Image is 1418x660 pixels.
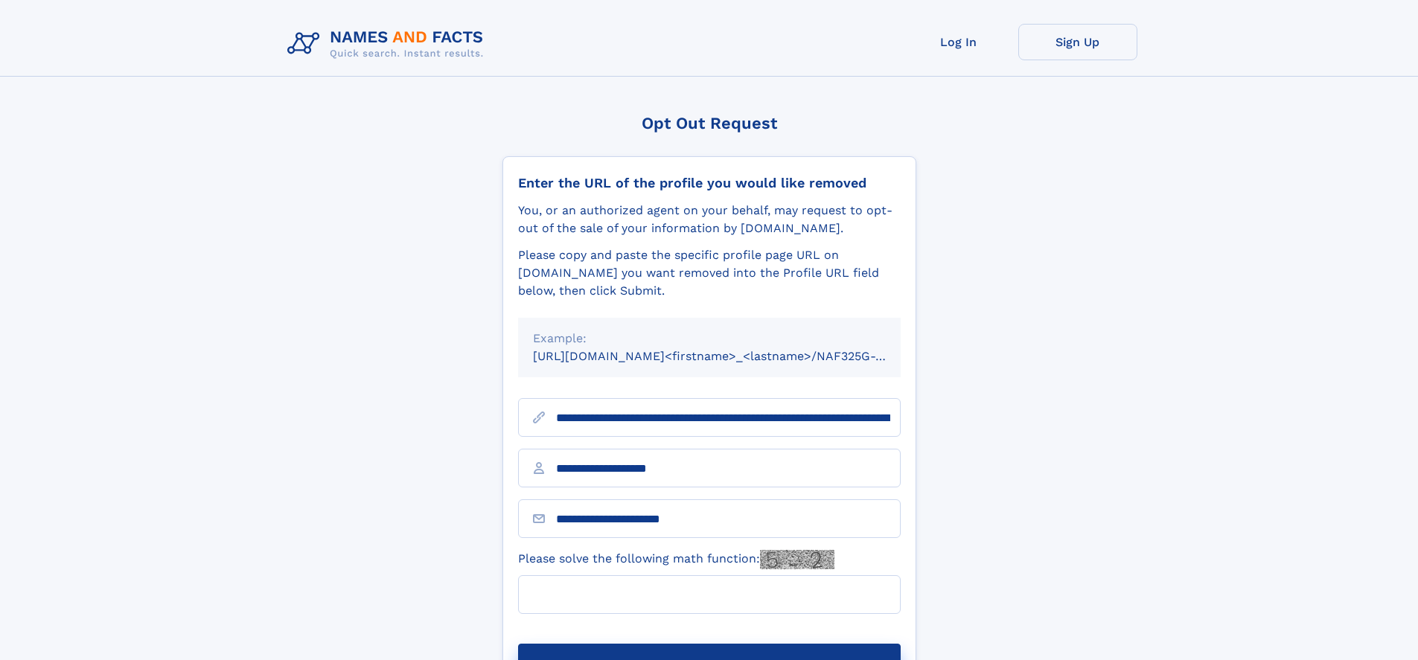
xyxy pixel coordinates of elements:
a: Sign Up [1018,24,1137,60]
small: [URL][DOMAIN_NAME]<firstname>_<lastname>/NAF325G-xxxxxxxx [533,349,929,363]
div: Please copy and paste the specific profile page URL on [DOMAIN_NAME] you want removed into the Pr... [518,246,901,300]
img: Logo Names and Facts [281,24,496,64]
div: Enter the URL of the profile you would like removed [518,175,901,191]
div: Opt Out Request [502,114,916,132]
a: Log In [899,24,1018,60]
div: Example: [533,330,886,347]
label: Please solve the following math function: [518,550,834,569]
div: You, or an authorized agent on your behalf, may request to opt-out of the sale of your informatio... [518,202,901,237]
